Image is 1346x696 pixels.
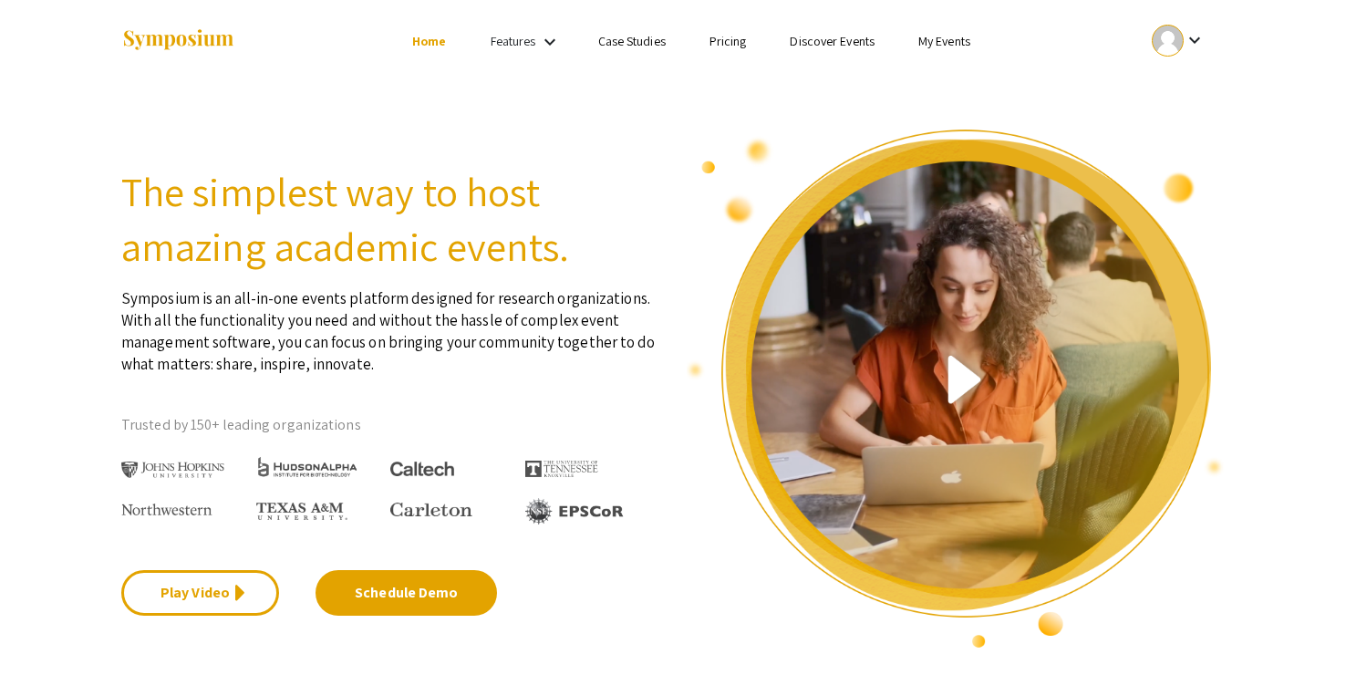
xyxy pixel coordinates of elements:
a: Discover Events [790,33,875,49]
img: The University of Tennessee [525,461,598,477]
a: Features [491,33,536,49]
a: My Events [918,33,970,49]
img: Texas A&M University [256,503,347,521]
img: Symposium by ForagerOne [121,28,235,53]
img: Northwestern [121,504,212,514]
a: Schedule Demo [316,570,497,616]
img: video overview of Symposium [687,128,1225,649]
a: Case Studies [598,33,666,49]
img: Johns Hopkins University [121,462,224,479]
mat-icon: Expand Features list [539,31,561,53]
img: EPSCOR [525,498,626,525]
p: Trusted by 150+ leading organizations [121,411,659,439]
iframe: Chat [14,614,78,682]
p: Symposium is an all-in-one events platform designed for research organizations. With all the func... [121,274,659,375]
a: Home [412,33,446,49]
img: Caltech [390,462,454,477]
img: HudsonAlpha [256,456,359,477]
button: Expand account dropdown [1133,20,1225,61]
a: Play Video [121,570,279,616]
mat-icon: Expand account dropdown [1184,29,1206,51]
img: Carleton [390,503,472,517]
h2: The simplest way to host amazing academic events. [121,164,659,274]
a: Pricing [709,33,747,49]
